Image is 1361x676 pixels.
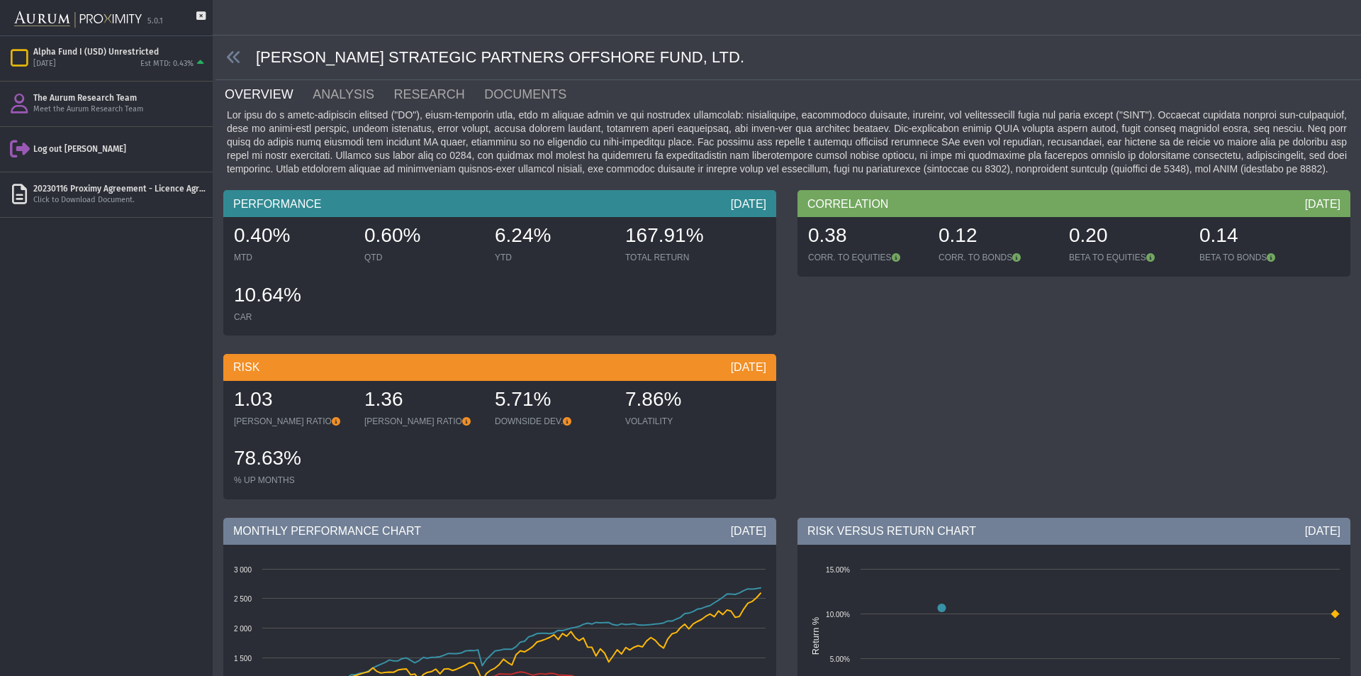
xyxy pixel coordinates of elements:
[234,625,252,633] text: 2 000
[234,282,350,311] div: 10.64%
[364,416,481,427] div: [PERSON_NAME] RATIO
[33,59,56,70] div: [DATE]
[311,80,392,109] a: ANALYSIS
[808,224,847,246] span: 0.38
[33,143,207,155] div: Log out [PERSON_NAME]
[810,616,821,654] text: Return %
[483,80,585,109] a: DOCUMENTS
[364,252,481,263] div: QTD
[797,518,1350,545] div: RISK VERSUS RETURN CHART
[495,252,611,263] div: YTD
[797,190,1350,217] div: CORRELATION
[393,80,483,109] a: RESEARCH
[826,611,850,619] text: 10.00%
[1305,523,1340,539] div: [DATE]
[830,655,850,663] text: 5.00%
[731,196,766,212] div: [DATE]
[364,386,481,416] div: 1.36
[14,4,142,35] img: Aurum-Proximity%20white.svg
[234,475,350,486] div: % UP MONTHS
[731,360,766,375] div: [DATE]
[234,445,350,475] div: 78.63%
[234,595,252,603] text: 2 500
[495,222,611,252] div: 6.24%
[1305,196,1340,212] div: [DATE]
[140,59,194,70] div: Est MTD: 0.43%
[33,195,207,206] div: Click to Download Document.
[223,354,776,381] div: RISK
[939,252,1055,263] div: CORR. TO BONDS
[234,566,252,574] text: 3 000
[1199,222,1316,252] div: 0.14
[234,655,252,663] text: 1 500
[495,416,611,427] div: DOWNSIDE DEV.
[234,252,350,263] div: MTD
[223,80,311,109] a: OVERVIEW
[1199,252,1316,263] div: BETA TO BONDS
[215,35,1361,80] div: [PERSON_NAME] STRATEGIC PARTNERS OFFSHORE FUND, LTD.
[625,252,741,263] div: TOTAL RETURN
[1069,222,1185,252] div: 0.20
[33,183,207,194] div: 20230116 Proximy Agreement - Licence Agreement executed by Siemprelara.pdf
[234,311,350,323] div: CAR
[1069,252,1185,263] div: BETA TO EQUITIES
[234,416,350,427] div: [PERSON_NAME] RATIO
[826,566,850,574] text: 15.00%
[364,224,420,246] span: 0.60%
[939,222,1055,252] div: 0.12
[625,386,741,416] div: 7.86%
[223,190,776,217] div: PERFORMANCE
[625,222,741,252] div: 167.91%
[234,224,290,246] span: 0.40%
[33,46,207,57] div: Alpha Fund I (USD) Unrestricted
[33,92,207,104] div: The Aurum Research Team
[731,523,766,539] div: [DATE]
[625,416,741,427] div: VOLATILITY
[808,252,924,263] div: CORR. TO EQUITIES
[147,16,163,27] div: 5.0.1
[33,104,207,115] div: Meet the Aurum Research Team
[495,386,611,416] div: 5.71%
[234,386,350,416] div: 1.03
[223,518,776,545] div: MONTHLY PERFORMANCE CHART
[223,109,1350,176] div: Lor ipsu do s ametc-adipiscin elitsed ("DO"), eiusm-temporin utla, etdo m aliquae admin ve qui no...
